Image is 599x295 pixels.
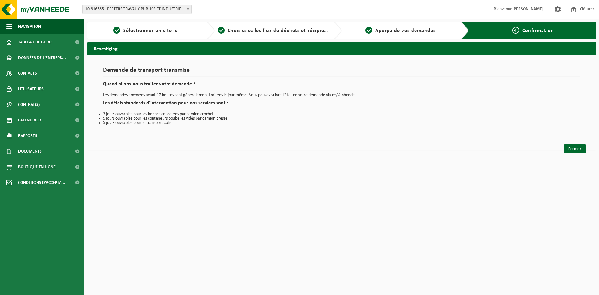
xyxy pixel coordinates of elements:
span: 1 [113,27,120,34]
a: 1Sélectionner un site ici [90,27,202,34]
span: 4 [512,27,519,34]
span: 10-816565 - PEETERS TRAVAUX PUBLICS ET INDUSTRIELS SA - FLÉMALLE [82,5,192,14]
a: 3Aperçu de vos demandes [345,27,456,34]
span: Données de l'entrepr... [18,50,66,66]
h2: Les délais standards d’intervention pour nos services sont : [103,101,580,109]
span: Contrat(s) [18,97,40,112]
span: Tableau de bord [18,34,52,50]
h2: Bevestiging [87,42,596,54]
span: Choisissiez les flux de déchets et récipients [228,28,332,33]
a: Fermer [564,144,586,153]
strong: [PERSON_NAME] [512,7,543,12]
span: 3 [365,27,372,34]
span: Boutique en ligne [18,159,56,175]
a: 2Choisissiez les flux de déchets et récipients [218,27,329,34]
span: Navigation [18,19,41,34]
h2: Quand allons-nous traiter votre demande ? [103,81,580,90]
span: 10-816565 - PEETERS TRAVAUX PUBLICS ET INDUSTRIELS SA - FLÉMALLE [83,5,191,14]
li: 3 jours ouvrables pour les bennes collectées par camion crochet [103,112,580,116]
span: Confirmation [522,28,554,33]
span: Documents [18,144,42,159]
span: Utilisateurs [18,81,44,97]
span: Aperçu de vos demandes [375,28,436,33]
li: 5 jours ouvrables pour le transport colis [103,121,580,125]
span: Sélectionner un site ici [123,28,179,33]
span: Calendrier [18,112,41,128]
li: 5 jours ouvrables pour les conteneurs poubelles vidés par camion presse [103,116,580,121]
span: Contacts [18,66,37,81]
h1: Demande de transport transmise [103,67,580,77]
span: 2 [218,27,225,34]
span: Rapports [18,128,37,144]
span: Conditions d'accepta... [18,175,65,190]
p: Les demandes envoyées avant 17 heures sont généralement traitées le jour même. Vous pouvez suivre... [103,93,580,97]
